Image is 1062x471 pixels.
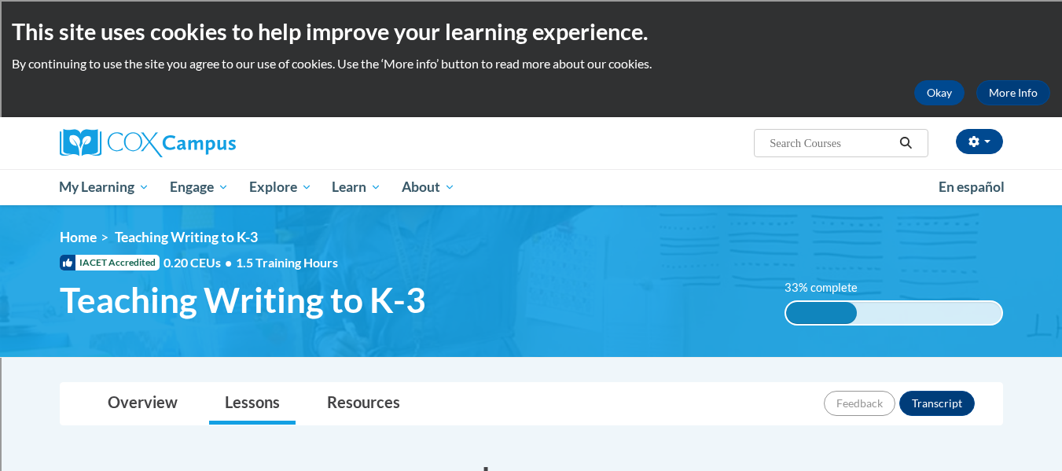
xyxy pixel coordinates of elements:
span: • [225,255,232,270]
span: 0.20 CEUs [164,254,236,271]
button: Search [894,134,917,153]
span: 1.5 Training Hours [236,255,338,270]
span: Explore [249,178,312,197]
a: En español [928,171,1015,204]
span: Teaching Writing to K-3 [115,229,258,245]
a: Home [60,229,97,245]
label: 33% complete [785,279,875,296]
a: Engage [160,169,239,205]
span: En español [939,178,1005,195]
span: Teaching Writing to K-3 [60,279,426,321]
a: My Learning [50,169,160,205]
a: Explore [239,169,322,205]
span: My Learning [59,178,149,197]
a: About [391,169,465,205]
div: 33% complete [786,302,857,324]
span: IACET Accredited [60,255,160,270]
span: About [402,178,455,197]
button: Account Settings [956,129,1003,154]
img: Cox Campus [60,129,236,157]
a: Cox Campus [60,129,358,157]
a: Learn [322,169,391,205]
span: Engage [170,178,229,197]
div: Main menu [36,169,1027,205]
span: Learn [332,178,381,197]
input: Search Courses [768,134,894,153]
